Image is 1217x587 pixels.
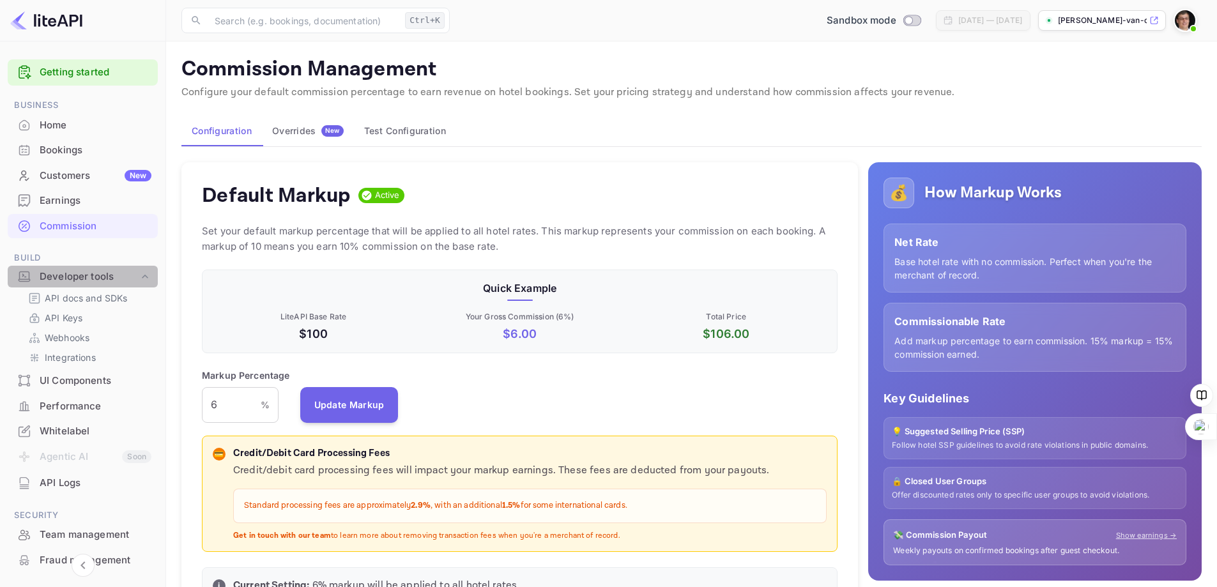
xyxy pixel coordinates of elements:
[40,219,151,234] div: Commission
[181,116,262,146] button: Configuration
[8,369,158,392] a: UI Components
[213,311,414,323] p: LiteAPI Base Rate
[202,387,261,423] input: 0
[8,548,158,572] a: Fraud management
[8,394,158,419] div: Performance
[233,463,827,478] p: Credit/debit card processing fees will impact your markup earnings. These fees are deducted from ...
[8,266,158,288] div: Developer tools
[8,164,158,187] a: CustomersNew
[411,500,431,511] strong: 2.9%
[8,113,158,138] div: Home
[893,545,1177,556] p: Weekly payouts on confirmed bookings after guest checkout.
[40,270,139,284] div: Developer tools
[213,325,414,342] p: $100
[40,169,151,183] div: Customers
[892,425,1178,438] p: 💡 Suggested Selling Price (SSP)
[8,394,158,418] a: Performance
[45,331,89,344] p: Webhooks
[244,499,816,512] p: Standard processing fees are approximately , with an additional for some international cards.
[370,189,405,202] span: Active
[40,65,151,80] a: Getting started
[45,291,128,305] p: API docs and SDKs
[261,398,270,411] p: %
[625,325,827,342] p: $ 106.00
[40,399,151,414] div: Performance
[233,531,827,542] p: to learn more about removing transaction fees when you're a merchant of record.
[8,471,158,496] div: API Logs
[892,475,1178,488] p: 🔒 Closed User Groups
[40,553,151,568] div: Fraud management
[23,309,153,327] div: API Keys
[10,10,82,31] img: LiteAPI logo
[202,369,290,382] p: Markup Percentage
[207,8,400,33] input: Search (e.g. bookings, documentation)
[40,476,151,491] div: API Logs
[40,528,151,542] div: Team management
[8,164,158,188] div: CustomersNew
[892,440,1178,451] p: Follow hotel SSP guidelines to avoid rate violations in public domains.
[354,116,456,146] button: Test Configuration
[8,548,158,573] div: Fraud management
[8,188,158,213] div: Earnings
[45,351,96,364] p: Integrations
[40,194,151,208] div: Earnings
[8,508,158,522] span: Security
[40,118,151,133] div: Home
[893,529,987,542] p: 💸 Commission Payout
[8,113,158,137] a: Home
[822,13,926,28] div: Switch to Production mode
[202,183,351,208] h4: Default Markup
[181,57,1202,82] p: Commission Management
[958,15,1022,26] div: [DATE] — [DATE]
[8,251,158,265] span: Build
[233,531,331,540] strong: Get in touch with our team
[8,471,158,494] a: API Logs
[894,334,1175,361] p: Add markup percentage to earn commission. 15% markup = 15% commission earned.
[8,522,158,547] div: Team management
[125,170,151,181] div: New
[405,12,445,29] div: Ctrl+K
[45,311,82,324] p: API Keys
[72,554,95,577] button: Collapse navigation
[889,181,908,204] p: 💰
[23,328,153,347] div: Webhooks
[1116,530,1177,541] a: Show earnings →
[272,125,344,137] div: Overrides
[502,500,521,511] strong: 1.5%
[28,331,148,344] a: Webhooks
[233,446,827,461] p: Credit/Debit Card Processing Fees
[23,289,153,307] div: API docs and SDKs
[8,138,158,163] div: Bookings
[1175,10,1195,31] img: Kobus van der Merwe
[419,325,620,342] p: $ 6.00
[8,138,158,162] a: Bookings
[892,490,1178,501] p: Offer discounted rates only to specific user groups to avoid violations.
[28,311,148,324] a: API Keys
[8,214,158,238] a: Commission
[40,424,151,439] div: Whitelabel
[1058,15,1147,26] p: [PERSON_NAME]-van-der-merwe-km...
[213,280,827,296] p: Quick Example
[827,13,896,28] span: Sandbox mode
[214,448,224,460] p: 💳
[8,59,158,86] div: Getting started
[625,311,827,323] p: Total Price
[894,234,1175,250] p: Net Rate
[8,98,158,112] span: Business
[28,291,148,305] a: API docs and SDKs
[419,311,620,323] p: Your Gross Commission ( 6 %)
[8,369,158,393] div: UI Components
[28,351,148,364] a: Integrations
[40,143,151,158] div: Bookings
[40,374,151,388] div: UI Components
[894,255,1175,282] p: Base hotel rate with no commission. Perfect when you're the merchant of record.
[8,419,158,443] a: Whitelabel
[300,387,399,423] button: Update Markup
[8,522,158,546] a: Team management
[8,214,158,239] div: Commission
[202,224,838,254] p: Set your default markup percentage that will be applied to all hotel rates. This markup represent...
[884,390,1186,407] p: Key Guidelines
[8,419,158,444] div: Whitelabel
[894,314,1175,329] p: Commissionable Rate
[924,183,1062,203] h5: How Markup Works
